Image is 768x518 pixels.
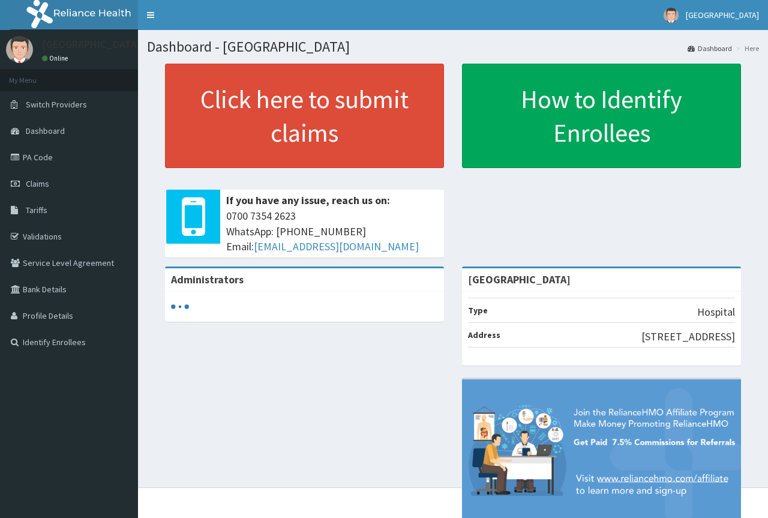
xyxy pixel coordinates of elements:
[26,205,47,215] span: Tariffs
[462,64,741,168] a: How to Identify Enrollees
[147,39,759,55] h1: Dashboard - [GEOGRAPHIC_DATA]
[254,239,419,253] a: [EMAIL_ADDRESS][DOMAIN_NAME]
[26,99,87,110] span: Switch Providers
[171,273,244,286] b: Administrators
[26,178,49,189] span: Claims
[468,273,571,286] strong: [GEOGRAPHIC_DATA]
[42,54,71,62] a: Online
[468,305,488,316] b: Type
[664,8,679,23] img: User Image
[26,125,65,136] span: Dashboard
[686,10,759,20] span: [GEOGRAPHIC_DATA]
[641,329,735,345] p: [STREET_ADDRESS]
[733,43,759,53] li: Here
[42,39,141,50] p: [GEOGRAPHIC_DATA]
[688,43,732,53] a: Dashboard
[171,298,189,316] svg: audio-loading
[468,330,500,340] b: Address
[6,36,33,63] img: User Image
[165,64,444,168] a: Click here to submit claims
[697,304,735,320] p: Hospital
[226,208,438,254] span: 0700 7354 2623 WhatsApp: [PHONE_NUMBER] Email:
[226,193,390,207] b: If you have any issue, reach us on:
